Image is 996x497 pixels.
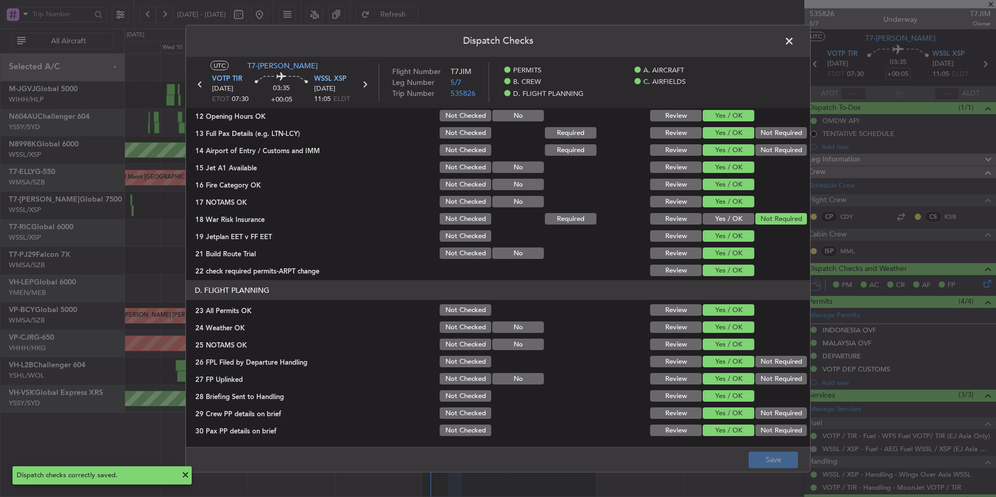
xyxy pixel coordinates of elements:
[755,127,807,139] button: Not Required
[17,470,176,481] div: Dispatch checks correctly saved.
[186,26,810,57] header: Dispatch Checks
[755,144,807,156] button: Not Required
[755,373,807,384] button: Not Required
[755,425,807,436] button: Not Required
[755,213,807,225] button: Not Required
[755,407,807,419] button: Not Required
[755,356,807,367] button: Not Required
